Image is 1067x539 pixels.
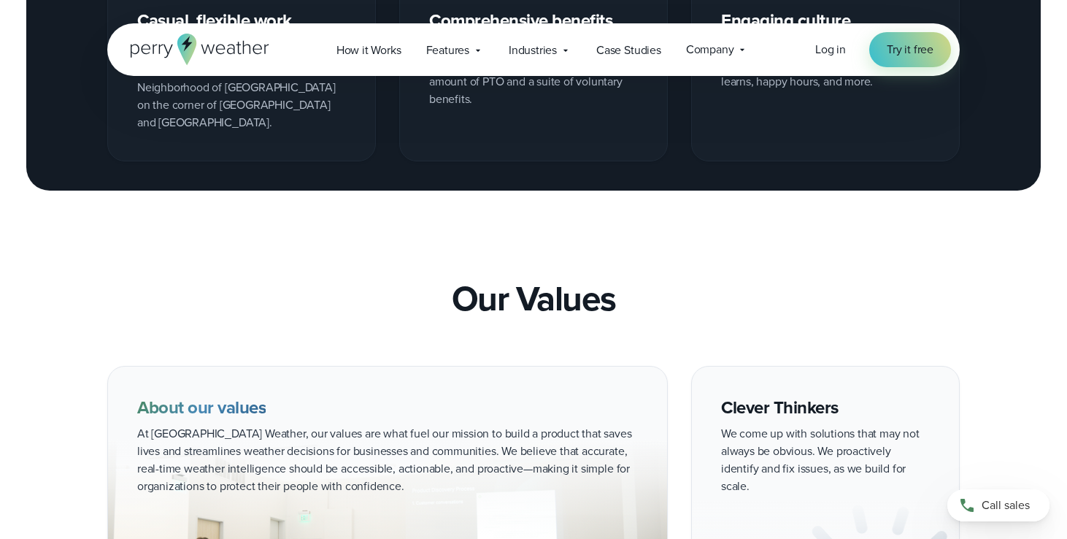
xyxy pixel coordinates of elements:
span: How it Works [336,42,401,59]
span: Try it free [887,41,933,58]
span: Call sales [982,497,1030,514]
span: Case Studies [596,42,661,59]
span: Features [426,42,469,59]
a: Try it free [869,32,951,67]
a: Case Studies [584,35,674,65]
a: How it Works [324,35,414,65]
span: Company [686,41,734,58]
a: Log in [815,41,846,58]
span: Industries [509,42,557,59]
h2: Our Values [452,278,616,319]
a: Call sales [947,489,1049,521]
